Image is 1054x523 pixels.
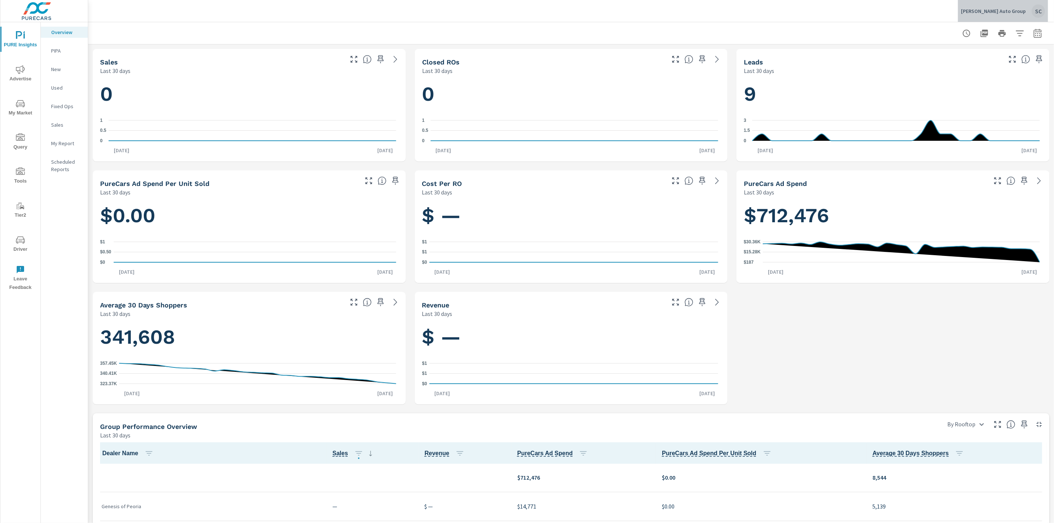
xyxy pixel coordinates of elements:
span: My Market [3,99,38,117]
div: New [41,64,88,75]
text: 1 [422,118,425,123]
p: — [332,502,413,511]
p: [DATE] [752,147,778,154]
span: Average cost of advertising per each vehicle sold at the dealer over the selected date range. The... [662,449,756,458]
span: Revenue [425,449,468,458]
p: Last 30 days [100,431,130,440]
button: Make Fullscreen [1007,53,1018,65]
span: Total sales revenue over the selected date range. [Source: This data is sourced from the dealer’s... [425,449,450,458]
button: Make Fullscreen [992,419,1004,430]
text: $1 [100,239,105,244]
p: $14,771 [517,502,650,511]
p: Used [51,84,82,91]
p: [DATE] [1016,147,1042,154]
button: Make Fullscreen [992,175,1004,187]
p: [DATE] [119,390,145,397]
button: Make Fullscreen [670,53,682,65]
h5: PureCars Ad Spend [744,180,807,187]
span: Save this to your personalized report [375,296,387,308]
text: 340.41K [100,371,117,376]
div: PIPA [41,45,88,56]
div: Used [41,82,88,93]
a: See more details in report [1033,175,1045,187]
p: Last 30 days [422,309,453,318]
text: $1 [422,371,427,376]
span: Save this to your personalized report [1018,419,1030,430]
p: [DATE] [429,268,455,276]
text: $1 [422,250,427,255]
h1: $ — [422,203,720,228]
h5: PureCars Ad Spend Per Unit Sold [100,180,209,187]
p: [DATE] [763,268,789,276]
span: A rolling 30 day total of daily Shoppers on the dealership website, averaged over the selected da... [872,449,949,458]
p: Genesis of Peoria [102,503,321,510]
p: [DATE] [694,268,720,276]
span: Total sales revenue over the selected date range. [Source: This data is sourced from the dealer’s... [685,298,693,307]
p: Last 30 days [422,66,453,75]
p: 8,544 [872,473,1041,482]
text: 1 [100,118,103,123]
h1: $ — [422,324,720,350]
p: Last 30 days [100,188,130,197]
p: [DATE] [694,147,720,154]
span: Understand group performance broken down by various segments. Use the dropdown in the upper right... [1007,420,1015,429]
span: PureCars Ad Spend [517,449,591,458]
span: Average 30 Days Shoppers [872,449,967,458]
div: By Rooftop [943,418,989,431]
span: Driver [3,236,38,254]
div: Scheduled Reports [41,156,88,175]
button: Make Fullscreen [348,296,360,308]
a: See more details in report [711,175,723,187]
p: Overview [51,29,82,36]
span: Sales [332,449,375,458]
span: A rolling 30 day total of daily Shoppers on the dealership website, averaged over the selected da... [363,298,372,307]
text: 3 [744,118,746,123]
p: [DATE] [372,268,398,276]
p: Last 30 days [422,188,453,197]
span: Save this to your personalized report [375,53,387,65]
span: Tools [3,167,38,186]
p: Scheduled Reports [51,158,82,173]
text: $0 [100,260,105,265]
p: [DATE] [1016,268,1042,276]
span: Save this to your personalized report [390,175,401,187]
span: Average cost incurred by the dealership from each Repair Order closed over the selected date rang... [685,176,693,185]
text: $0.50 [100,250,111,255]
span: Advertise [3,65,38,83]
span: Dealer Name [102,449,156,458]
span: Save this to your personalized report [1018,175,1030,187]
p: Sales [51,121,82,129]
p: [DATE] [114,268,140,276]
p: PIPA [51,47,82,54]
h5: Group Performance Overview [100,423,197,430]
p: $ — [425,502,506,511]
div: My Report [41,138,88,149]
span: Number of Leads generated from PureCars Tools for the selected dealership group over the selected... [1021,55,1030,64]
span: Total cost of media for all PureCars channels for the selected dealership group over the selected... [517,449,573,458]
span: Save this to your personalized report [1033,53,1045,65]
text: 0.5 [100,128,106,133]
h5: Leads [744,58,763,66]
div: Overview [41,27,88,38]
h5: Average 30 Days Shoppers [100,301,187,309]
h1: 0 [100,81,398,107]
p: Last 30 days [100,66,130,75]
text: 0 [100,138,103,143]
p: Last 30 days [100,309,130,318]
text: $187 [744,260,754,265]
p: Fixed Ops [51,103,82,110]
text: $30.36K [744,239,761,244]
a: See more details in report [390,296,401,308]
text: 0 [422,138,425,143]
span: Save this to your personalized report [696,53,708,65]
text: 323.37K [100,381,117,386]
span: Number of Repair Orders Closed by the selected dealership group over the selected time range. [So... [685,55,693,64]
h1: 0 [422,81,720,107]
p: [DATE] [109,147,135,154]
span: Tier2 [3,201,38,220]
button: Make Fullscreen [670,175,682,187]
div: SC [1032,4,1045,18]
span: Number of vehicles sold by the dealership over the selected date range. [Source: This data is sou... [363,55,372,64]
p: [DATE] [431,147,457,154]
span: Leave Feedback [3,265,38,292]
